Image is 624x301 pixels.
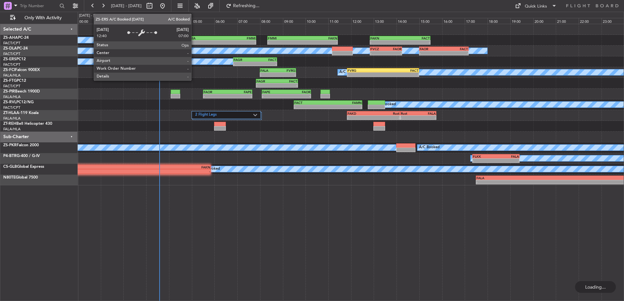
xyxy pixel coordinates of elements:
span: N80TE [3,176,16,179]
div: - [348,73,383,77]
label: 2 Flight Legs [195,112,253,118]
div: FAMN [328,101,362,105]
div: FAGR [257,79,277,83]
div: 10:00 [305,18,328,24]
span: Only With Activity [17,16,69,20]
div: - [374,116,400,120]
a: FALA/HLA [3,94,21,99]
div: 13:00 [374,18,397,24]
span: CS-GLB [3,165,17,169]
div: FALA [476,176,586,180]
div: - [348,116,374,120]
div: FACT [294,101,328,105]
a: ZT-REHBell Helicopter 430 [3,122,52,126]
div: FACT [400,36,430,40]
div: - [476,180,586,184]
div: 07:00 [237,18,260,24]
a: N80TEGlobal 7500 [3,176,38,179]
div: - [370,51,386,55]
div: 01:00 [101,18,124,24]
a: ZS-PKRFalcon 2000 [3,143,39,147]
div: A/C Booked [375,100,396,109]
div: 09:00 [283,18,306,24]
span: ZS-FTG [3,79,17,83]
div: 04:00 [169,18,192,24]
div: Loading... [575,281,616,293]
div: 14:00 [397,18,419,24]
a: ZS-AHAPC-24 [3,36,29,40]
div: [DATE] - [DATE] [79,13,104,19]
div: 19:00 [510,18,533,24]
input: Trip Number [20,1,57,11]
div: - [418,116,435,120]
div: 22:00 [579,18,601,24]
div: 08:00 [260,18,283,24]
div: FACT [444,47,468,51]
div: 15:00 [419,18,442,24]
div: - [227,94,252,98]
div: 16:00 [442,18,465,24]
div: - [444,51,468,55]
a: P4-BTRG-400 / G-IV [3,154,40,158]
div: 11:00 [328,18,351,24]
a: ZS-PIRBeech 1900D [3,90,40,93]
div: 18:00 [488,18,510,24]
a: ZS-RVLPC12/NG [3,100,34,104]
span: ZT-REH [3,122,16,126]
div: 05:00 [192,18,215,24]
div: FSIA [188,36,222,40]
div: FAOR [386,47,401,51]
a: FALA/HLA [3,127,21,132]
div: FVRG [278,68,295,72]
span: ZS-PIR [3,90,15,93]
div: 03:00 [146,18,169,24]
div: Quick Links [525,3,547,10]
div: FACT [383,68,419,72]
div: FAOR [204,90,228,94]
div: A/C Booked [339,67,360,77]
div: FALA [260,68,278,72]
div: - [234,62,255,66]
span: P4-BTR [3,154,17,158]
span: ZS-ERS [3,57,16,61]
span: ZS-FCI [3,68,15,72]
div: FAPE [262,90,287,94]
div: - [400,40,430,44]
a: FALA/HLA [3,73,21,78]
div: FAKD [348,111,374,115]
a: ZT-HLAA-119 Koala [3,111,39,115]
div: FVRG [348,68,383,72]
div: 02:00 [123,18,146,24]
a: ZS-FTGPC12 [3,79,26,83]
div: - [104,169,211,173]
span: [DATE] - [DATE] [111,3,142,9]
button: Quick Links [512,1,560,11]
span: ZS-AHA [3,36,18,40]
div: - [370,40,400,44]
div: - [286,94,310,98]
div: FAKN [303,36,337,40]
div: FALA [418,111,435,115]
div: - [420,51,444,55]
a: ZS-FCIFalcon 900EX [3,68,40,72]
a: FACT/CPT [3,41,20,46]
div: FACT [255,58,276,62]
div: - [188,40,222,44]
div: FAGR [234,58,255,62]
a: FALA/HLA [3,116,21,121]
span: ZS-DLA [3,47,17,50]
div: FAOR [420,47,444,51]
span: Refreshing... [233,4,260,8]
div: - [262,94,287,98]
div: - [255,62,276,66]
div: - [294,105,328,109]
a: ZS-ERSPC12 [3,57,26,61]
div: FMMI [268,36,303,40]
a: CS-GLBGlobal Express [3,165,44,169]
div: - [257,83,277,87]
div: FAPE [227,90,252,94]
a: FACT/CPT [3,105,20,110]
div: FAOR [286,90,310,94]
div: - [222,40,256,44]
div: - [496,159,519,163]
